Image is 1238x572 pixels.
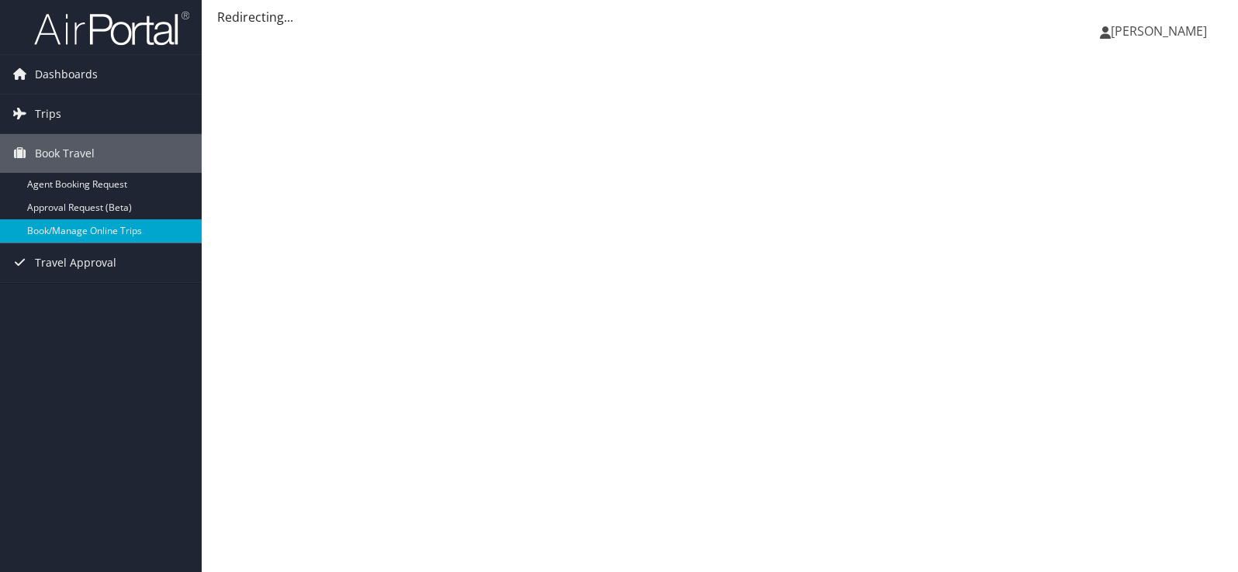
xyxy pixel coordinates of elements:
[34,10,189,47] img: airportal-logo.png
[217,8,1222,26] div: Redirecting...
[35,134,95,173] span: Book Travel
[1100,8,1222,54] a: [PERSON_NAME]
[35,243,116,282] span: Travel Approval
[1111,22,1207,40] span: [PERSON_NAME]
[35,95,61,133] span: Trips
[35,55,98,94] span: Dashboards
